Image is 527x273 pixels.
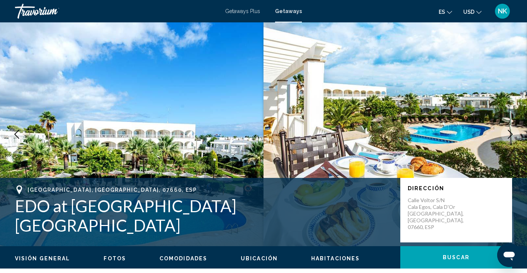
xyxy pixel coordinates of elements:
[160,255,207,262] button: Comodidades
[15,255,70,262] button: Visión general
[7,125,26,144] button: Previous image
[241,255,278,262] button: Ubicación
[497,243,521,267] iframe: Button to launch messaging window
[160,255,207,261] span: Comodidades
[104,255,126,261] span: Fotos
[439,6,452,17] button: Change language
[443,255,470,261] span: Buscar
[241,255,278,261] span: Ubicación
[311,255,360,261] span: Habitaciones
[439,9,445,15] span: es
[28,187,197,193] span: [GEOGRAPHIC_DATA], [GEOGRAPHIC_DATA], 07660, ESP
[15,4,218,19] a: Travorium
[501,125,520,144] button: Next image
[463,6,482,17] button: Change currency
[15,196,393,235] h1: EDO at [GEOGRAPHIC_DATA] [GEOGRAPHIC_DATA]
[408,197,467,230] p: Calle Voltor s/n Cala Egos, Cala d'Or [GEOGRAPHIC_DATA], [GEOGRAPHIC_DATA], 07660, ESP
[275,8,302,14] a: Getaways
[104,255,126,262] button: Fotos
[408,185,505,191] p: Dirección
[493,3,512,19] button: User Menu
[15,255,70,261] span: Visión general
[225,8,260,14] a: Getaways Plus
[400,246,512,269] button: Buscar
[311,255,360,262] button: Habitaciones
[463,9,474,15] span: USD
[498,7,507,15] span: NK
